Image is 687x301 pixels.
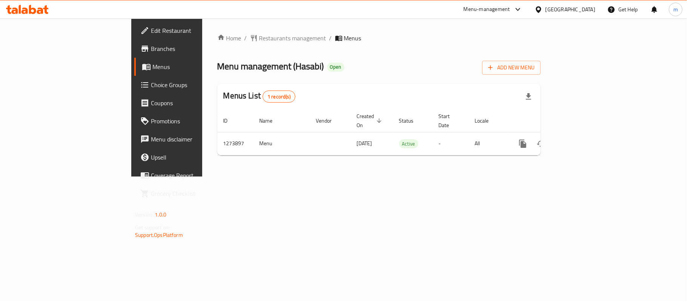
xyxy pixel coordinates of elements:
[673,5,678,14] span: m
[135,210,154,220] span: Version:
[151,44,240,53] span: Branches
[151,80,240,89] span: Choice Groups
[316,116,342,125] span: Vendor
[482,61,541,75] button: Add New Menu
[217,34,541,43] nav: breadcrumb
[151,189,240,198] span: Grocery Checklist
[134,184,246,203] a: Grocery Checklist
[327,63,344,72] div: Open
[250,34,326,43] a: Restaurants management
[546,5,595,14] div: [GEOGRAPHIC_DATA]
[514,135,532,153] button: more
[134,130,246,148] a: Menu disclaimer
[519,88,538,106] div: Export file
[134,58,246,76] a: Menus
[223,90,295,103] h2: Menus List
[135,230,183,240] a: Support.OpsPlatform
[135,223,170,232] span: Get support on:
[329,34,332,43] li: /
[134,94,246,112] a: Coupons
[152,62,240,71] span: Menus
[532,135,550,153] button: Change Status
[134,166,246,184] a: Coverage Report
[134,21,246,40] a: Edit Restaurant
[399,140,418,148] span: Active
[263,91,295,103] div: Total records count
[433,132,469,155] td: -
[134,148,246,166] a: Upsell
[151,135,240,144] span: Menu disclaimer
[254,132,310,155] td: Menu
[263,93,295,100] span: 1 record(s)
[217,58,324,75] span: Menu management ( Hasabi )
[464,5,510,14] div: Menu-management
[151,171,240,180] span: Coverage Report
[439,112,460,130] span: Start Date
[475,116,499,125] span: Locale
[151,117,240,126] span: Promotions
[155,210,166,220] span: 1.0.0
[151,98,240,107] span: Coupons
[260,116,283,125] span: Name
[357,138,372,148] span: [DATE]
[508,109,592,132] th: Actions
[134,76,246,94] a: Choice Groups
[134,112,246,130] a: Promotions
[223,116,238,125] span: ID
[327,64,344,70] span: Open
[344,34,361,43] span: Menus
[259,34,326,43] span: Restaurants management
[399,116,424,125] span: Status
[151,26,240,35] span: Edit Restaurant
[357,112,384,130] span: Created On
[134,40,246,58] a: Branches
[217,109,592,155] table: enhanced table
[399,139,418,148] div: Active
[469,132,508,155] td: All
[488,63,535,72] span: Add New Menu
[151,153,240,162] span: Upsell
